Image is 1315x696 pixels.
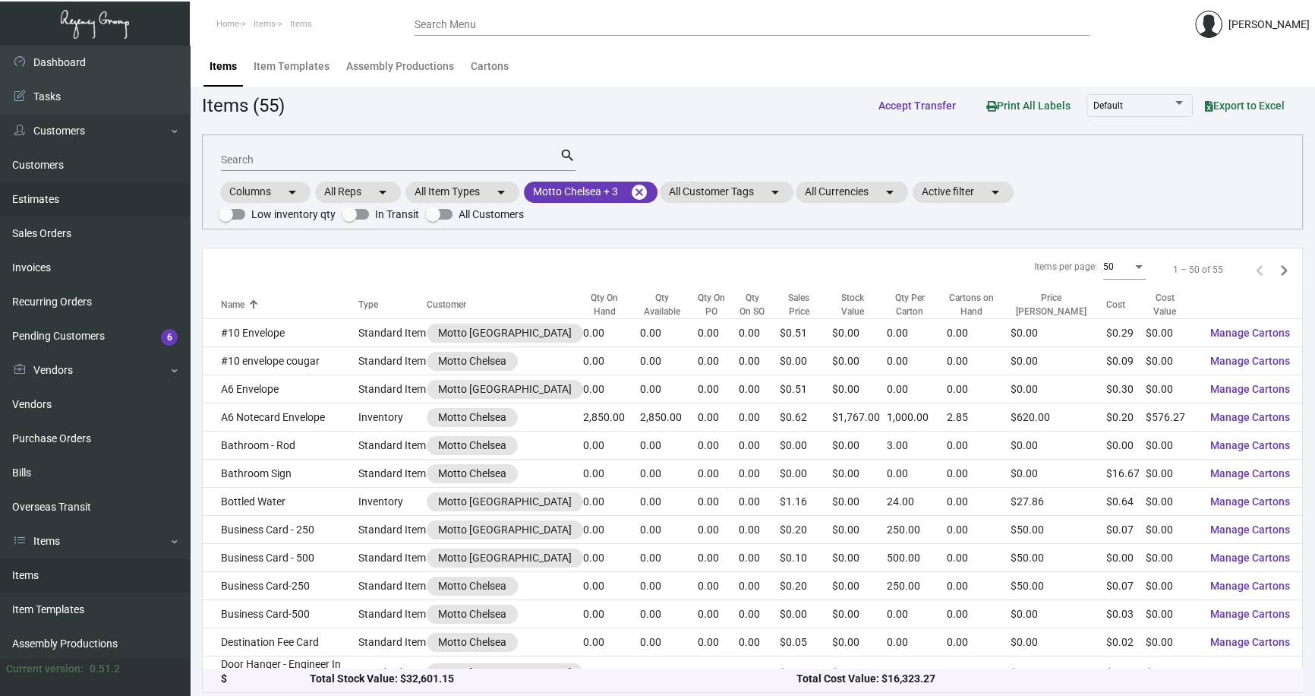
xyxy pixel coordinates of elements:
[283,183,301,201] mat-icon: arrow_drop_down
[438,325,572,341] div: Motto [GEOGRAPHIC_DATA]
[1198,375,1302,403] button: Manage Cartons
[1210,439,1290,451] span: Manage Cartons
[887,347,947,375] td: 0.00
[438,634,506,650] div: Motto Chelsea
[583,291,626,318] div: Qty On Hand
[1210,524,1290,536] span: Manage Cartons
[1210,327,1290,339] span: Manage Cartons
[640,488,698,516] td: 0.00
[832,488,887,516] td: $0.00
[640,460,698,488] td: 0.00
[1193,92,1297,119] button: Export to Excel
[780,291,832,318] div: Sales Price
[1210,411,1290,423] span: Manage Cartons
[780,319,832,347] td: $0.51
[1198,432,1302,459] button: Manage Cartons
[947,656,1011,689] td: 0.00
[947,488,1011,516] td: 0.00
[203,432,358,460] td: Bathroom - Rod
[1198,544,1302,571] button: Manage Cartons
[832,432,887,460] td: $0.00
[698,572,739,600] td: 0.00
[1011,291,1106,318] div: Price [PERSON_NAME]
[640,291,684,318] div: Qty Available
[492,183,510,201] mat-icon: arrow_drop_down
[887,319,947,347] td: 0.00
[1106,628,1146,656] td: $0.02
[640,656,698,689] td: 0.00
[698,375,739,403] td: 0.00
[438,381,572,397] div: Motto [GEOGRAPHIC_DATA]
[698,516,739,544] td: 0.00
[1210,666,1290,679] span: Manage Cartons
[438,606,506,622] div: Motto Chelsea
[630,183,648,201] mat-icon: cancel
[203,347,358,375] td: #10 envelope cougar
[1146,460,1198,488] td: $0.00
[887,291,933,318] div: Qty Per Carton
[1210,580,1290,592] span: Manage Cartons
[203,656,358,689] td: Door Hanger - Engineer In Room
[1198,403,1302,431] button: Manage Cartons
[698,488,739,516] td: 0.00
[346,59,454,74] div: Assembly Productions
[1011,319,1106,347] td: $0.00
[1146,291,1198,318] div: Cost Value
[438,522,572,538] div: Motto [GEOGRAPHIC_DATA]
[1106,516,1146,544] td: $0.07
[358,298,378,312] div: Type
[438,410,506,426] div: Motto Chelsea
[1146,544,1198,572] td: $0.00
[1198,600,1302,628] button: Manage Cartons
[698,291,739,318] div: Qty On PO
[90,661,120,677] div: 0.51.2
[832,460,887,488] td: $0.00
[427,291,583,319] th: Customer
[739,572,780,600] td: 0.00
[459,205,524,223] span: All Customers
[640,319,698,347] td: 0.00
[887,291,947,318] div: Qty Per Carton
[1106,544,1146,572] td: $0.00
[640,516,698,544] td: 0.00
[203,403,358,432] td: A6 Notecard Envelope
[290,19,312,29] span: Items
[1146,656,1198,689] td: $0.00
[1011,403,1106,432] td: $620.00
[887,432,947,460] td: 3.00
[887,488,947,516] td: 24.00
[358,656,427,689] td: Standard Item
[524,182,657,203] mat-chip: Motto Chelsea + 3
[796,182,908,203] mat-chip: All Currencies
[374,183,392,201] mat-icon: arrow_drop_down
[780,347,832,375] td: $0.00
[913,182,1014,203] mat-chip: Active filter
[1146,600,1198,628] td: $0.00
[1146,628,1198,656] td: $0.00
[1210,383,1290,395] span: Manage Cartons
[887,544,947,572] td: 500.00
[947,600,1011,628] td: 0.00
[203,628,358,656] td: Destination Fee Card
[438,665,572,681] div: Motto [GEOGRAPHIC_DATA]
[739,403,780,432] td: 0.00
[698,460,739,488] td: 0.00
[947,516,1011,544] td: 0.00
[887,600,947,628] td: 0.00
[739,432,780,460] td: 0.00
[438,438,506,454] div: Motto Chelsea
[640,572,698,600] td: 0.00
[1103,262,1146,273] mat-select: Items per page:
[583,319,639,347] td: 0.00
[560,147,576,165] mat-icon: search
[358,460,427,488] td: Standard Item
[640,432,698,460] td: 0.00
[1011,516,1106,544] td: $50.00
[1146,572,1198,600] td: $0.00
[203,375,358,403] td: A6 Envelope
[832,319,887,347] td: $0.00
[832,375,887,403] td: $0.00
[739,544,780,572] td: 0.00
[796,672,1284,688] div: Total Cost Value: $16,323.27
[739,291,780,318] div: Qty On SO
